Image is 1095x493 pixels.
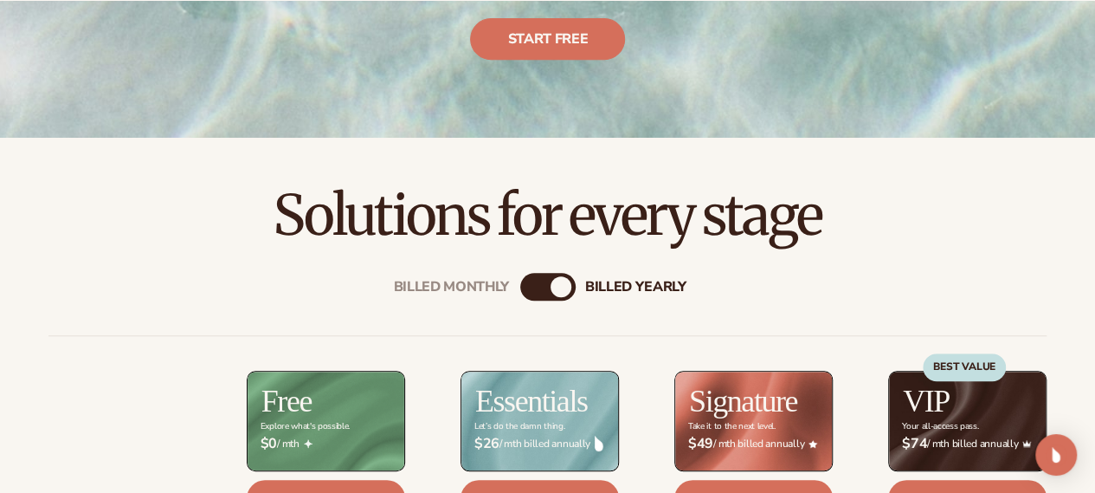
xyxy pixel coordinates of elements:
h2: Solutions for every stage [48,186,1047,244]
img: Essentials_BG_9050f826-5aa9-47d9-a362-757b82c62641.jpg [461,372,618,470]
img: Signature_BG_eeb718c8-65ac-49e3-a4e5-327c6aa73146.jpg [675,372,832,470]
img: VIP_BG_199964bd-3653-43bc-8a67-789d2d7717b9.jpg [889,372,1046,470]
h2: VIP [903,386,950,417]
img: drop.png [595,436,603,451]
div: Open Intercom Messenger [1035,434,1077,476]
img: free_bg.png [248,372,404,470]
img: Crown_2d87c031-1b5a-4345-8312-a4356ddcde98.png [1022,439,1031,448]
h2: Essentials [475,386,588,417]
span: / mth billed annually [688,436,819,452]
strong: $49 [688,436,713,452]
strong: $74 [902,436,927,452]
strong: $0 [261,436,277,452]
strong: $26 [474,436,499,452]
span: / mth billed annually [902,436,1033,452]
img: Free_Icon_bb6e7c7e-73f8-44bd-8ed0-223ea0fc522e.png [304,439,312,448]
h2: Free [261,386,312,417]
h2: Signature [689,386,797,417]
a: Start free [470,18,625,60]
span: / mth billed annually [474,436,605,452]
div: BEST VALUE [923,354,1006,381]
div: Billed Monthly [394,278,510,295]
span: / mth [261,436,391,452]
img: Star_6.png [808,440,817,448]
div: billed Yearly [585,278,686,295]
